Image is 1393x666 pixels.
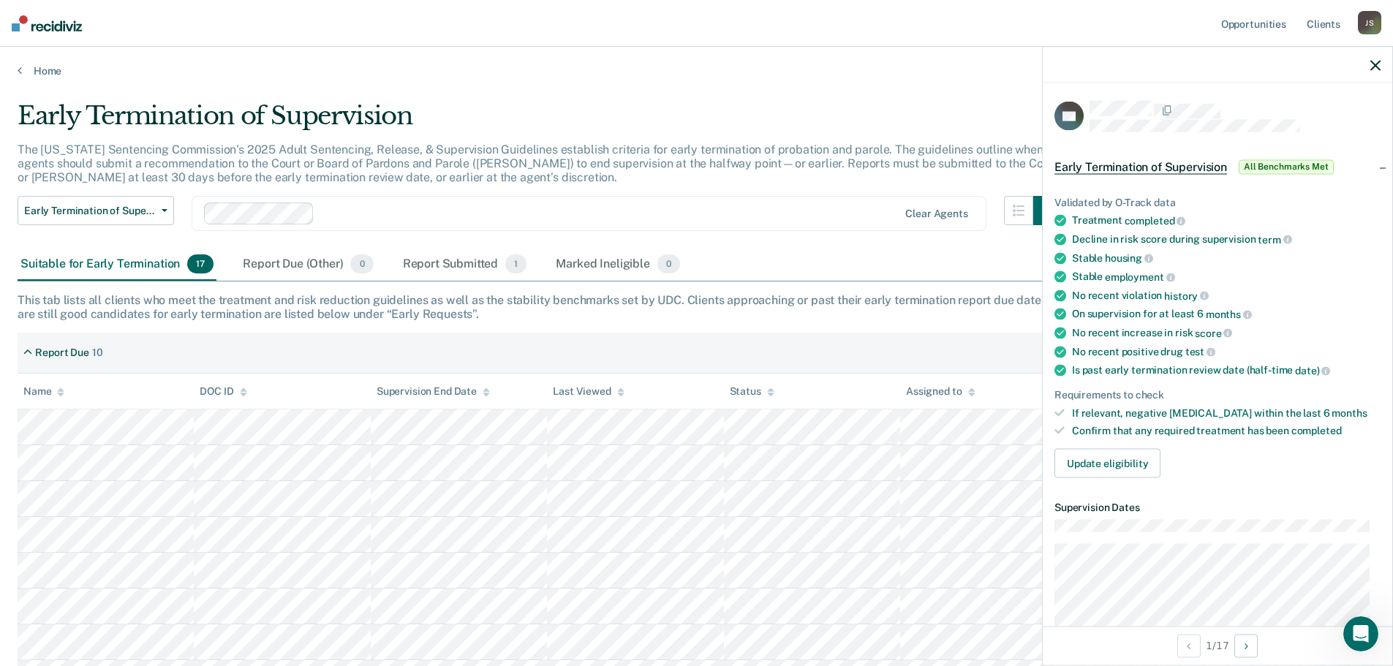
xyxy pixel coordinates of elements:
div: Suitable for Early Termination [18,249,216,281]
span: housing [1105,252,1153,264]
div: Status [730,385,774,398]
div: Confirm that any required treatment has been [1072,425,1381,437]
div: No recent positive drug [1072,345,1381,358]
div: Is past early termination review date (half-time [1072,364,1381,377]
div: If relevant, negative [MEDICAL_DATA] within the last 6 [1072,406,1381,419]
p: The [US_STATE] Sentencing Commission’s 2025 Adult Sentencing, Release, & Supervision Guidelines e... [18,143,1058,184]
div: Marked Ineligible [553,249,683,281]
span: test [1185,346,1215,357]
span: 17 [187,254,214,273]
span: completed [1125,215,1186,227]
div: Validated by O-Track data [1054,196,1381,208]
div: Clear agents [905,208,967,220]
span: Early Termination of Supervision [24,205,156,217]
span: All Benchmarks Met [1239,159,1334,174]
span: completed [1291,425,1342,436]
span: Early Termination of Supervision [1054,159,1227,174]
button: Update eligibility [1054,449,1160,478]
div: 1 / 17 [1043,626,1392,665]
dt: Supervision Dates [1054,502,1381,514]
div: No recent increase in risk [1072,326,1381,339]
div: Decline in risk score during supervision [1072,232,1381,246]
button: Next Opportunity [1234,634,1258,657]
div: Supervision End Date [377,385,490,398]
div: Early Termination of SupervisionAll Benchmarks Met [1043,143,1392,190]
span: 0 [350,254,373,273]
span: term [1258,233,1291,245]
span: 1 [505,254,526,273]
span: history [1164,290,1209,301]
div: Report Submitted [400,249,530,281]
div: Report Due [35,347,89,359]
div: This tab lists all clients who meet the treatment and risk reduction guidelines as well as the st... [18,293,1375,321]
a: Home [18,64,1375,77]
div: Requirements to check [1054,388,1381,401]
span: date) [1295,364,1330,376]
button: Previous Opportunity [1177,634,1201,657]
div: Stable [1072,251,1381,265]
span: employment [1105,270,1174,282]
div: Stable [1072,270,1381,284]
span: months [1332,406,1367,418]
div: DOC ID [200,385,246,398]
div: 10 [92,347,103,359]
div: Treatment [1072,214,1381,227]
span: score [1195,327,1232,338]
div: No recent violation [1072,289,1381,302]
img: Recidiviz [12,15,82,31]
div: Name [23,385,64,398]
iframe: Intercom live chat [1343,616,1378,651]
span: 0 [657,254,680,273]
div: Last Viewed [553,385,624,398]
div: Early Termination of Supervision [18,101,1062,143]
div: Assigned to [906,385,975,398]
div: On supervision for at least 6 [1072,308,1381,321]
div: Report Due (Other) [240,249,376,281]
div: J S [1358,11,1381,34]
span: months [1206,309,1252,320]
